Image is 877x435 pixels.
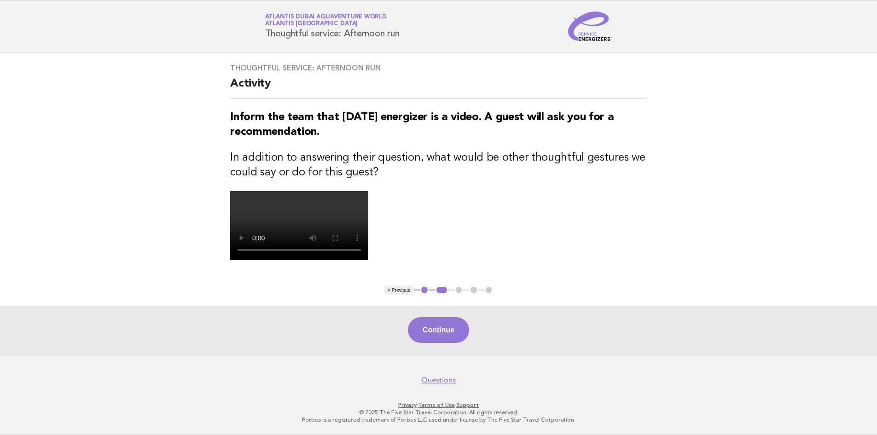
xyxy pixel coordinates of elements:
[230,112,614,138] strong: Inform the team that [DATE] energizer is a video. A guest will ask you for a recommendation.
[420,285,429,295] button: 1
[421,376,456,385] a: Questions
[230,76,647,99] h2: Activity
[435,285,448,295] button: 2
[384,285,414,295] button: < Previous
[408,317,469,343] button: Continue
[456,402,479,408] a: Support
[230,64,647,73] h3: Thoughtful service: Afternoon run
[157,409,720,416] p: © 2025 The Five Star Travel Corporation. All rights reserved.
[418,402,455,408] a: Terms of Use
[265,14,387,27] a: Atlantis Dubai Aquaventure WorldAtlantis [GEOGRAPHIC_DATA]
[398,402,417,408] a: Privacy
[568,12,612,41] img: Service Energizers
[265,21,358,27] span: Atlantis [GEOGRAPHIC_DATA]
[230,151,647,180] h3: In addition to answering their question, what would be other thoughtful gestures we could say or ...
[265,14,400,38] h1: Thoughtful service: Afternoon run
[157,416,720,423] p: Forbes is a registered trademark of Forbes LLC used under license by The Five Star Travel Corpora...
[157,401,720,409] p: · ·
